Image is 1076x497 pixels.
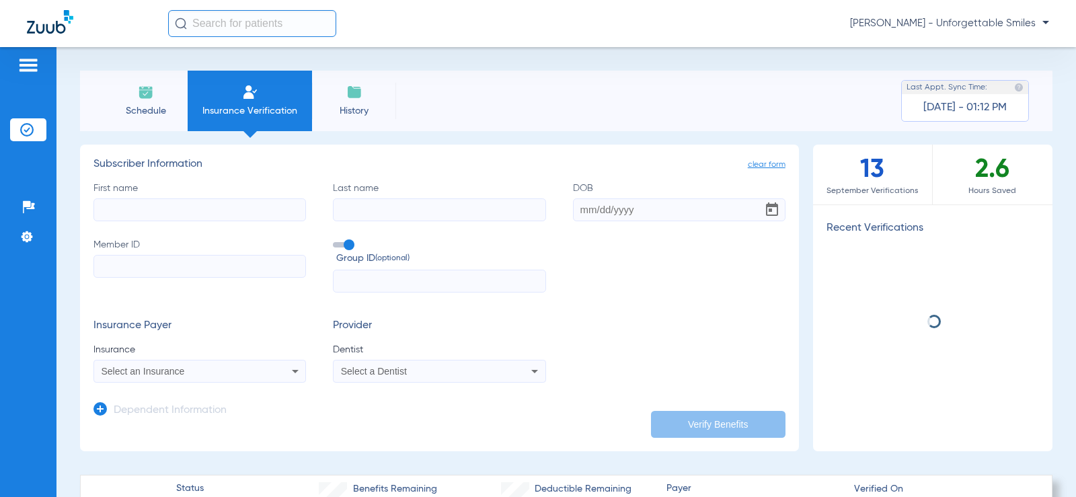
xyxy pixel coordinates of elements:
label: First name [93,182,306,221]
span: Payer [666,482,843,496]
img: hamburger-icon [17,57,39,73]
h3: Recent Verifications [813,222,1052,235]
span: Select a Dentist [341,366,407,377]
small: (optional) [375,252,410,266]
input: Last name [333,198,545,221]
span: Benefits Remaining [353,482,437,496]
h3: Provider [333,319,545,333]
img: History [346,84,362,100]
label: Last name [333,182,545,221]
button: Open calendar [759,196,785,223]
span: Group ID [336,252,545,266]
input: First name [93,198,306,221]
span: Deductible Remaining [535,482,631,496]
span: [DATE] - 01:12 PM [923,101,1007,114]
img: Schedule [138,84,154,100]
h3: Insurance Payer [93,319,306,333]
span: Select an Insurance [102,366,185,377]
button: Verify Benefits [651,411,785,438]
span: Last Appt. Sync Time: [907,81,987,94]
h3: Subscriber Information [93,158,785,171]
input: Member ID [93,255,306,278]
img: Manual Insurance Verification [242,84,258,100]
img: Search Icon [175,17,187,30]
span: [PERSON_NAME] - Unforgettable Smiles [850,17,1049,30]
div: 2.6 [933,145,1052,204]
span: Dentist [333,343,545,356]
label: Member ID [93,238,306,293]
span: Schedule [114,104,178,118]
span: Status [176,482,204,496]
span: clear form [748,158,785,171]
span: Hours Saved [933,184,1052,198]
img: Zuub Logo [27,10,73,34]
label: DOB [573,182,785,221]
span: History [322,104,386,118]
h3: Dependent Information [114,404,227,418]
input: Search for patients [168,10,336,37]
img: last sync help info [1014,83,1024,92]
span: Insurance [93,343,306,356]
input: DOBOpen calendar [573,198,785,221]
span: September Verifications [813,184,932,198]
span: Verified On [854,482,1030,496]
div: 13 [813,145,933,204]
span: Insurance Verification [198,104,302,118]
